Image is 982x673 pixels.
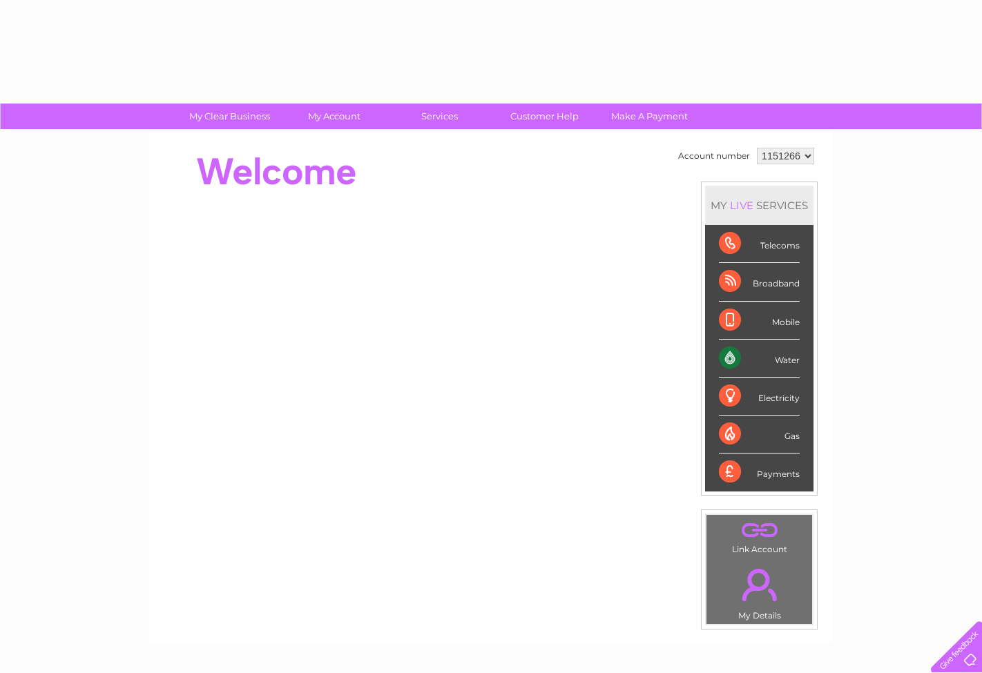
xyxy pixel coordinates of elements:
td: Link Account [706,514,813,558]
div: Payments [719,453,800,491]
div: Water [719,340,800,378]
a: My Account [278,104,392,129]
td: Account number [675,144,753,168]
a: . [710,560,809,609]
div: MY SERVICES [705,186,813,225]
a: Customer Help [488,104,601,129]
div: Broadband [719,263,800,301]
a: . [710,518,809,543]
div: LIVE [727,199,756,212]
div: Telecoms [719,225,800,263]
a: Services [383,104,497,129]
div: Mobile [719,302,800,340]
a: My Clear Business [173,104,287,129]
a: Make A Payment [593,104,706,129]
div: Electricity [719,378,800,416]
div: Gas [719,416,800,453]
td: My Details [706,557,813,625]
